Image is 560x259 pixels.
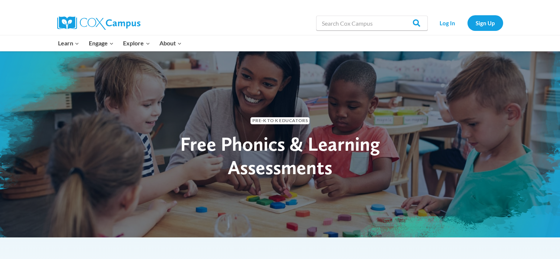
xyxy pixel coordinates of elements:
span: Free Phonics & Learning Assessments [180,132,380,179]
a: Log In [431,15,464,31]
span: Pre-K to K Educators [250,117,310,124]
nav: Secondary Navigation [431,15,503,31]
span: Explore [123,38,150,48]
input: Search Cox Campus [316,16,428,31]
a: Sign Up [467,15,503,31]
span: Learn [58,38,79,48]
img: Cox Campus [57,16,140,30]
span: About [159,38,182,48]
nav: Primary Navigation [54,35,187,51]
span: Engage [89,38,114,48]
